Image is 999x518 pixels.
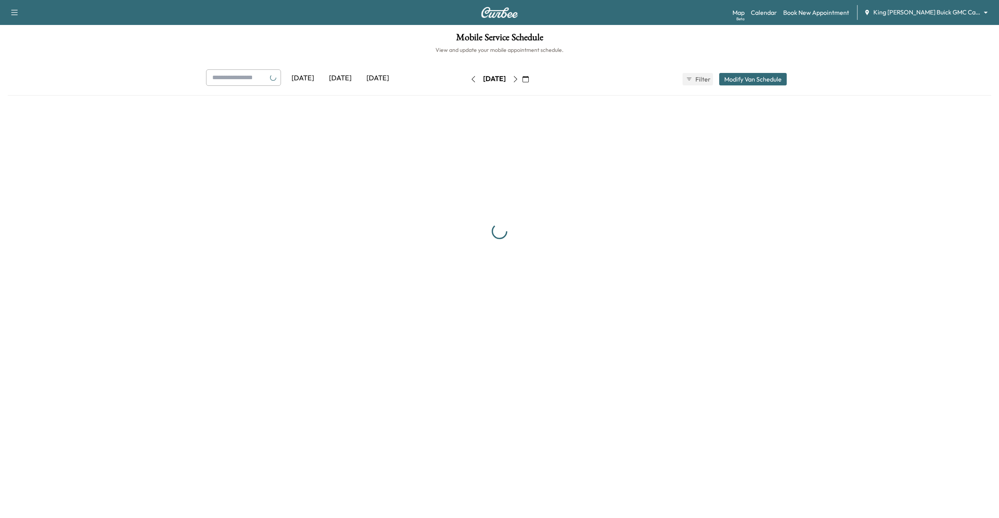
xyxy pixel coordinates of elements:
span: Filter [695,75,709,84]
button: Filter [683,73,713,85]
h1: Mobile Service Schedule [8,33,991,46]
div: [DATE] [284,69,322,87]
div: [DATE] [359,69,396,87]
a: MapBeta [732,8,745,17]
img: Curbee Logo [481,7,518,18]
span: King [PERSON_NAME] Buick GMC Cadillac [873,8,980,17]
button: Modify Van Schedule [719,73,787,85]
div: [DATE] [483,74,506,84]
a: Book New Appointment [783,8,849,17]
h6: View and update your mobile appointment schedule. [8,46,991,54]
div: [DATE] [322,69,359,87]
div: Beta [736,16,745,22]
a: Calendar [751,8,777,17]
